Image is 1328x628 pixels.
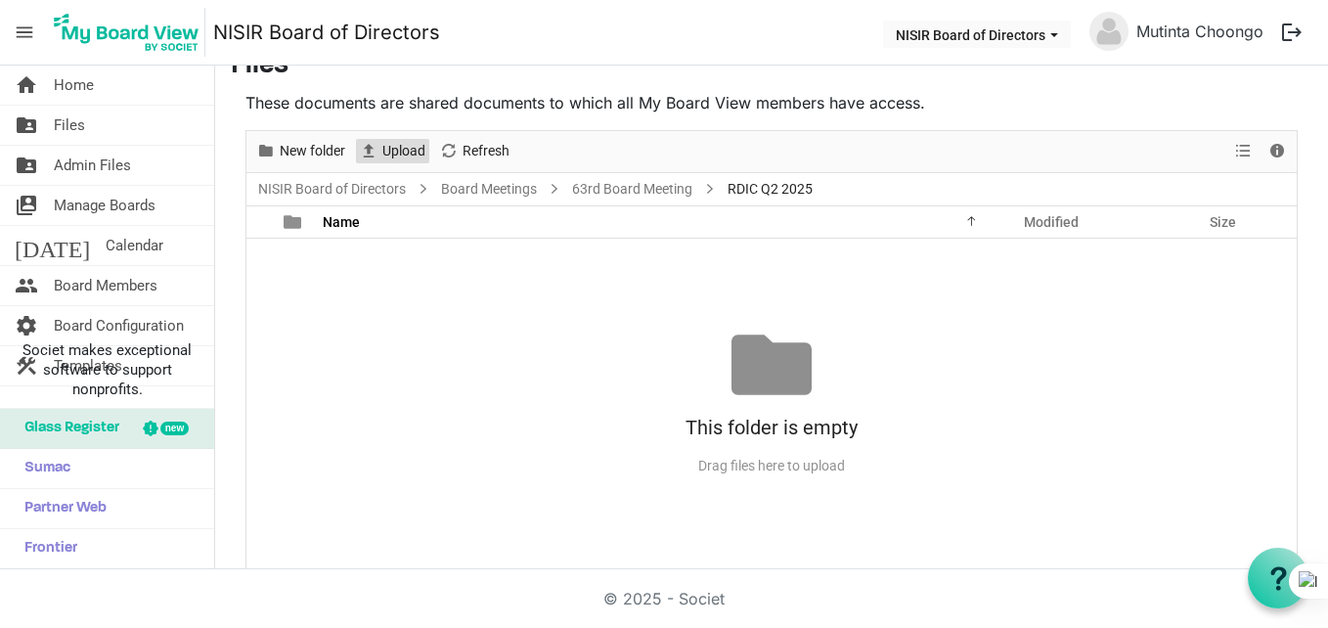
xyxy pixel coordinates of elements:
span: New folder [278,139,347,163]
button: Refresh [436,139,513,163]
span: Glass Register [15,409,119,448]
span: Frontier [15,529,77,568]
span: settings [15,306,38,345]
a: © 2025 - Societ [603,589,725,608]
div: View [1227,131,1261,172]
button: View dropdownbutton [1231,139,1255,163]
a: Mutinta Choongo [1129,12,1271,51]
span: Admin Files [54,146,131,185]
a: 63rd Board Meeting [568,177,696,202]
a: Board Meetings [437,177,541,202]
span: Board Members [54,266,157,305]
a: NISIR Board of Directors [213,13,440,52]
img: no-profile-picture.svg [1089,12,1129,51]
h3: Files [231,50,1312,83]
div: New folder [249,131,352,172]
span: Societ makes exceptional software to support nonprofits. [9,340,205,399]
span: Files [54,106,85,145]
a: My Board View Logo [48,8,213,57]
span: menu [6,14,43,51]
span: folder_shared [15,146,38,185]
span: [DATE] [15,226,90,265]
span: Size [1210,214,1236,230]
span: Name [323,214,360,230]
button: logout [1271,12,1312,53]
span: Modified [1024,214,1079,230]
span: Partner Web [15,489,107,528]
span: home [15,66,38,105]
img: My Board View Logo [48,8,205,57]
button: Details [1264,139,1291,163]
span: folder_shared [15,106,38,145]
span: switch_account [15,186,38,225]
button: Upload [356,139,429,163]
span: Calendar [106,226,163,265]
span: Upload [380,139,427,163]
span: people [15,266,38,305]
p: These documents are shared documents to which all My Board View members have access. [245,91,1298,114]
div: This folder is empty [246,405,1297,450]
button: NISIR Board of Directors dropdownbutton [883,21,1071,48]
span: Board Configuration [54,306,184,345]
span: RDIC Q2 2025 [724,177,817,202]
button: New folder [253,139,349,163]
a: NISIR Board of Directors [254,177,410,202]
div: new [160,422,189,435]
span: Sumac [15,449,70,488]
div: Drag files here to upload [246,450,1297,482]
div: Refresh [432,131,516,172]
div: Upload [352,131,432,172]
span: Home [54,66,94,105]
span: Refresh [461,139,511,163]
div: Details [1261,131,1294,172]
span: Manage Boards [54,186,155,225]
